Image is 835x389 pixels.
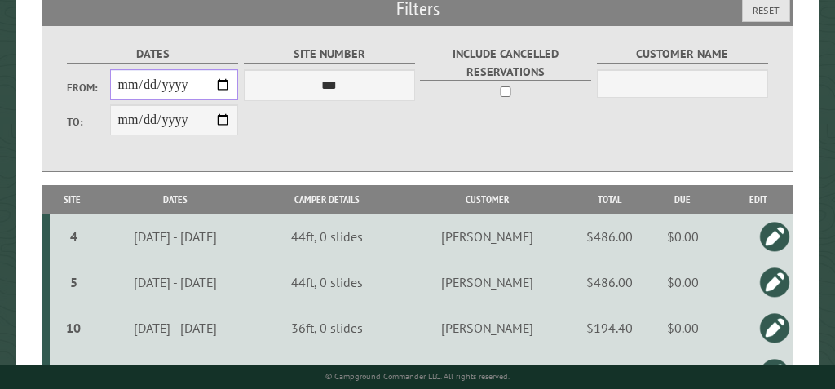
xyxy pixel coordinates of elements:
[256,259,398,305] td: 44ft, 0 slides
[642,259,723,305] td: $0.00
[244,45,415,64] label: Site Number
[96,274,254,290] div: [DATE] - [DATE]
[577,305,642,351] td: $194.40
[56,228,91,245] div: 4
[67,114,110,130] label: To:
[420,45,591,81] label: Include Cancelled Reservations
[577,185,642,214] th: Total
[398,305,577,351] td: [PERSON_NAME]
[96,320,254,336] div: [DATE] - [DATE]
[56,274,91,290] div: 5
[56,320,91,336] div: 10
[642,214,723,259] td: $0.00
[67,80,110,95] label: From:
[642,185,723,214] th: Due
[577,214,642,259] td: $486.00
[398,185,577,214] th: Customer
[325,371,510,382] small: © Campground Commander LLC. All rights reserved.
[723,185,793,214] th: Edit
[256,305,398,351] td: 36ft, 0 slides
[256,214,398,259] td: 44ft, 0 slides
[642,305,723,351] td: $0.00
[398,259,577,305] td: [PERSON_NAME]
[94,185,256,214] th: Dates
[256,185,398,214] th: Camper Details
[597,45,768,64] label: Customer Name
[96,228,254,245] div: [DATE] - [DATE]
[67,45,238,64] label: Dates
[398,214,577,259] td: [PERSON_NAME]
[50,185,94,214] th: Site
[577,259,642,305] td: $486.00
